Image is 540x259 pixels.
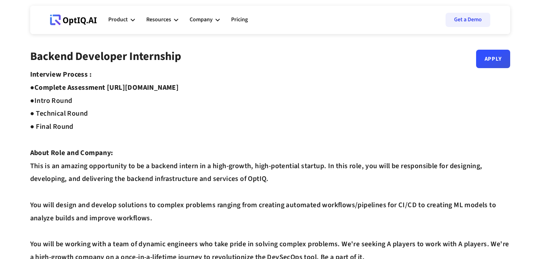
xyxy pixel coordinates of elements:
[190,15,213,24] div: Company
[231,9,248,31] a: Pricing
[146,9,178,31] div: Resources
[108,15,128,24] div: Product
[30,48,181,65] strong: Backend Developer Internship
[30,148,113,158] strong: About Role and Company:
[30,83,179,106] strong: Complete Assessment [URL][DOMAIN_NAME] ●
[50,9,97,31] a: Webflow Homepage
[446,13,490,27] a: Get a Demo
[30,70,92,79] strong: Interview Process :
[146,15,171,24] div: Resources
[108,9,135,31] div: Product
[190,9,220,31] div: Company
[476,50,510,68] a: Apply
